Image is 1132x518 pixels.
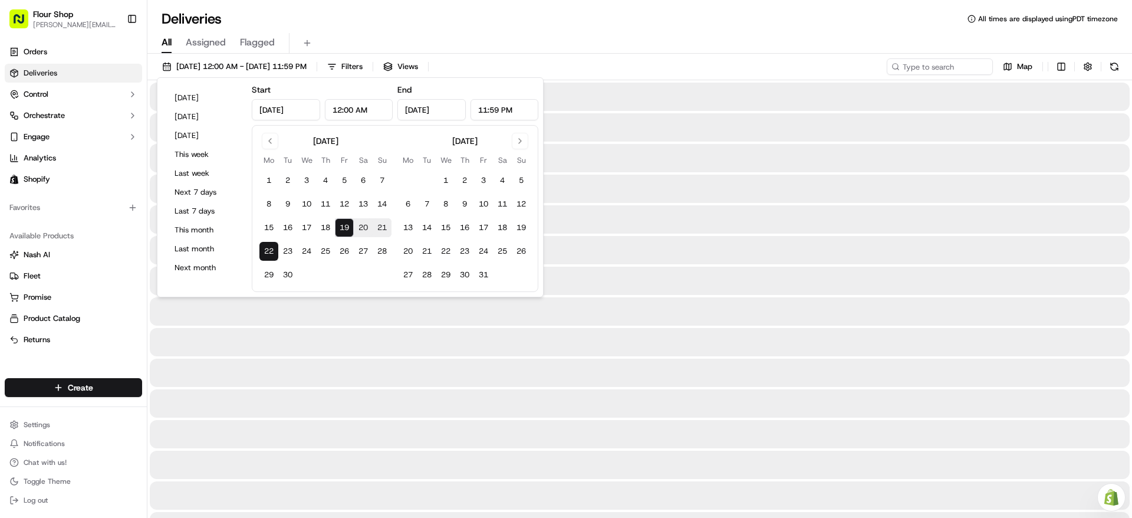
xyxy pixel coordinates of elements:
button: 19 [512,218,531,237]
button: 21 [373,218,391,237]
th: Sunday [512,154,531,166]
input: Time [325,99,393,120]
button: This week [169,146,240,163]
button: 1 [259,171,278,190]
button: 9 [455,195,474,214]
button: Next month [169,260,240,276]
input: Got a question? Start typing here... [31,76,212,88]
button: 5 [335,171,354,190]
span: [PERSON_NAME][EMAIL_ADDRESS][DOMAIN_NAME] [33,20,117,29]
button: 22 [436,242,455,261]
button: 15 [259,218,278,237]
span: Notifications [24,439,65,448]
button: 12 [512,195,531,214]
span: Orchestrate [24,110,65,121]
span: Returns [24,335,50,345]
button: Views [378,58,423,75]
button: Engage [5,127,142,146]
span: Deliveries [24,68,57,78]
button: 7 [373,171,391,190]
button: Last week [169,165,240,182]
input: Date [397,99,466,120]
button: Chat with us! [5,454,142,471]
span: [DATE] [95,183,119,192]
button: 23 [455,242,474,261]
div: 📗 [12,265,21,274]
th: Thursday [316,154,335,166]
button: Refresh [1106,58,1123,75]
button: [DATE] [169,109,240,125]
button: Toggle Theme [5,473,142,490]
th: Friday [335,154,354,166]
button: 19 [335,218,354,237]
button: Go to previous month [262,133,278,149]
button: 29 [436,265,455,284]
button: 1 [436,171,455,190]
button: 15 [436,218,455,237]
button: 6 [399,195,417,214]
label: Start [252,84,271,95]
img: 1736555255976-a54dd68f-1ca7-489b-9aae-adbdc363a1c4 [12,113,33,134]
button: 16 [455,218,474,237]
span: [DATE] 12:00 AM - [DATE] 11:59 PM [176,61,307,72]
label: End [397,84,412,95]
span: Log out [24,496,48,505]
button: 3 [297,171,316,190]
div: Favorites [5,198,142,217]
button: Log out [5,492,142,509]
img: 1736555255976-a54dd68f-1ca7-489b-9aae-adbdc363a1c4 [24,183,33,193]
button: 27 [354,242,373,261]
button: Returns [5,330,142,349]
a: Returns [9,335,137,345]
a: Fleet [9,271,137,281]
a: Powered byPylon [83,292,143,301]
button: 17 [297,218,316,237]
img: Nash [12,12,35,35]
input: Date [252,99,320,120]
div: [DATE] [313,135,338,147]
button: 24 [297,242,316,261]
button: 8 [259,195,278,214]
button: 21 [417,242,436,261]
button: 23 [278,242,297,261]
button: 29 [259,265,278,284]
a: Analytics [5,149,142,168]
button: 13 [354,195,373,214]
button: Notifications [5,435,142,452]
span: Engage [24,132,50,142]
div: Past conversations [12,153,79,163]
a: Promise [9,292,137,303]
button: [DATE] 12:00 AM - [DATE] 11:59 PM [157,58,312,75]
button: 22 [259,242,278,261]
th: Tuesday [417,154,436,166]
button: 30 [278,265,297,284]
span: Analytics [24,153,56,163]
input: Type to search [887,58,993,75]
div: Start new chat [53,113,193,124]
button: 11 [493,195,512,214]
button: Flour Shop[PERSON_NAME][EMAIL_ADDRESS][DOMAIN_NAME] [5,5,122,33]
span: • [88,183,93,192]
span: Promise [24,292,51,303]
div: Available Products [5,227,142,245]
th: Thursday [455,154,474,166]
button: 25 [316,242,335,261]
button: [DATE] [169,127,240,144]
button: 31 [474,265,493,284]
span: Toggle Theme [24,477,71,486]
div: 💻 [100,265,109,274]
th: Sunday [373,154,391,166]
p: Welcome 👋 [12,47,215,66]
button: Settings [5,417,142,433]
th: Monday [399,154,417,166]
th: Wednesday [436,154,455,166]
th: Saturday [493,154,512,166]
span: All [162,35,172,50]
button: Flour Shop [33,8,73,20]
button: Fleet [5,267,142,286]
button: 20 [399,242,417,261]
span: Fleet [24,271,41,281]
button: 28 [373,242,391,261]
button: 28 [417,265,436,284]
button: 10 [474,195,493,214]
